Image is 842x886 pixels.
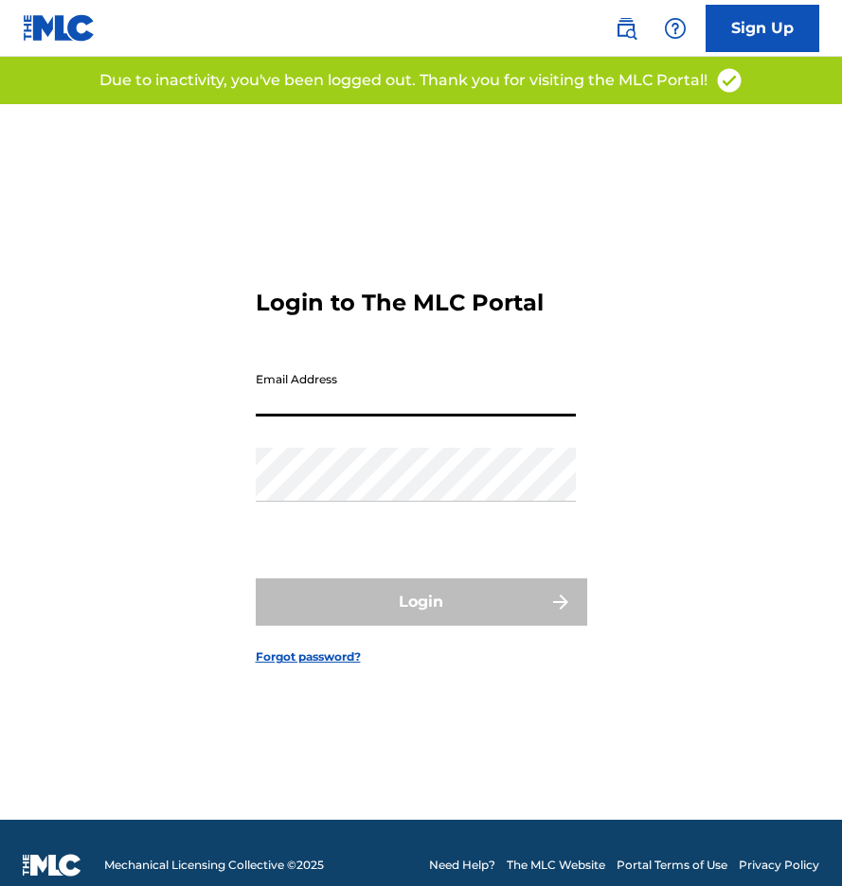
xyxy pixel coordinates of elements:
[656,9,694,47] div: Help
[104,857,324,874] span: Mechanical Licensing Collective © 2025
[429,857,495,874] a: Need Help?
[715,66,743,95] img: access
[607,9,645,47] a: Public Search
[664,17,687,40] img: help
[706,5,819,52] a: Sign Up
[507,857,605,874] a: The MLC Website
[739,857,819,874] a: Privacy Policy
[617,857,727,874] a: Portal Terms of Use
[615,17,637,40] img: search
[23,854,81,877] img: logo
[23,14,96,42] img: MLC Logo
[256,648,361,665] a: Forgot password?
[256,289,544,317] h3: Login to The MLC Portal
[99,69,708,92] p: Due to inactivity, you've been logged out. Thank you for visiting the MLC Portal!
[747,795,842,886] iframe: Chat Widget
